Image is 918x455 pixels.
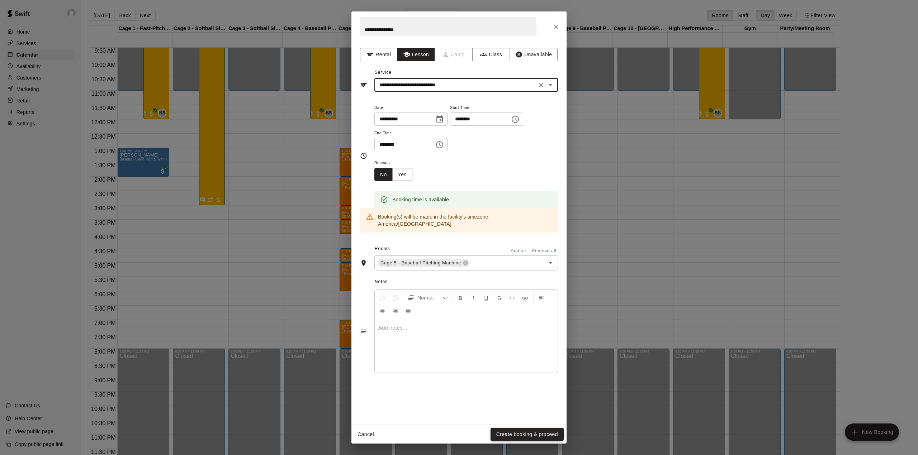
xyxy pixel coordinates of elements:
[536,80,546,90] button: Clear
[493,291,505,304] button: Format Strikethrough
[549,20,562,33] button: Close
[360,328,367,335] svg: Notes
[389,304,401,317] button: Right Align
[360,259,367,267] svg: Rooms
[376,291,388,304] button: Undo
[435,48,473,61] span: Camps can only be created in the Services page
[392,168,412,181] button: Yes
[375,70,392,75] span: Service
[378,210,552,230] div: Booking(s) will be made in the facility's timezone: America/[GEOGRAPHIC_DATA]
[467,291,479,304] button: Format Italics
[374,158,418,168] span: Repeats
[417,294,443,301] span: Normal
[397,48,435,61] button: Lesson
[432,112,447,126] button: Choose date, selected date is Aug 19, 2025
[404,291,451,304] button: Formatting Options
[374,168,412,181] div: outlined button group
[472,48,510,61] button: Class
[545,80,555,90] button: Open
[360,48,398,61] button: Rental
[374,168,393,181] button: No
[374,129,448,138] span: End Time
[375,246,390,251] span: Rooms
[545,258,555,268] button: Open
[491,428,564,441] button: Create booking & proceed
[360,81,367,88] svg: Service
[389,291,401,304] button: Redo
[376,304,388,317] button: Center Align
[506,291,518,304] button: Insert Code
[530,245,558,257] button: Remove all
[378,259,464,267] span: Cage 5 - Baseball Pitching Machine
[378,259,470,267] div: Cage 5 - Baseball Pitching Machine
[354,428,377,441] button: Cancel
[508,112,522,126] button: Choose time, selected time is 6:00 PM
[402,304,414,317] button: Justify Align
[454,291,467,304] button: Format Bold
[480,291,492,304] button: Format Underline
[507,245,530,257] button: Add all
[519,291,531,304] button: Insert Link
[375,276,558,288] span: Notes
[450,103,523,113] span: Start Time
[392,193,449,206] div: Booking time is available
[360,152,367,159] svg: Timing
[535,291,547,304] button: Left Align
[432,138,447,152] button: Choose time, selected time is 7:00 PM
[510,48,558,61] button: Unavailable
[374,103,448,113] span: Date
